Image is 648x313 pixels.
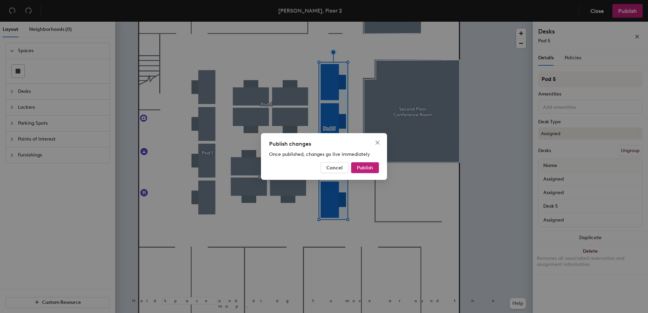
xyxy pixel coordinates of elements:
span: Publish [357,165,373,171]
span: Close [372,140,383,145]
span: Once published, changes go live immediately [269,151,370,157]
span: close [375,140,380,145]
div: Publish changes [269,140,379,148]
button: Publish [351,162,379,173]
button: Close [372,137,383,148]
span: Cancel [326,165,343,171]
button: Cancel [321,162,348,173]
